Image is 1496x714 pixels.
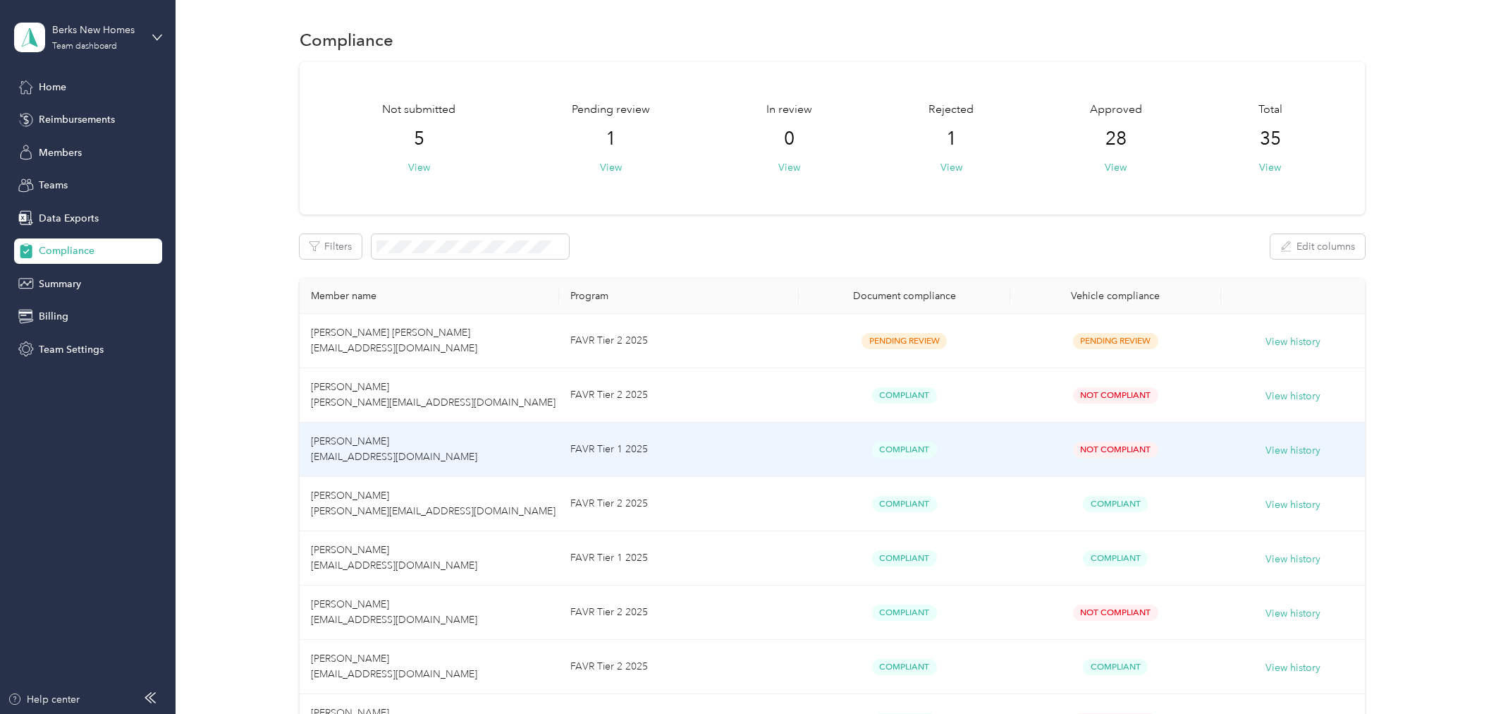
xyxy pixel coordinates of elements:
span: Compliant [872,387,937,404]
button: View [408,160,430,175]
span: Compliant [1083,659,1148,675]
span: Compliant [872,496,937,512]
span: Members [39,145,82,160]
th: Member name [300,279,559,314]
th: Program [559,279,799,314]
span: Summary [39,277,81,291]
span: Compliance [39,243,94,258]
button: View history [1265,552,1320,567]
button: View [940,160,962,175]
span: [PERSON_NAME] [EMAIL_ADDRESS][DOMAIN_NAME] [311,653,477,680]
span: Data Exports [39,211,99,226]
button: View history [1265,443,1320,459]
span: Home [39,80,66,95]
span: Not submitted [382,102,455,119]
span: Pending Review [1073,333,1158,349]
td: FAVR Tier 1 2025 [559,531,799,586]
span: Reimbursements [39,112,115,127]
button: View [1105,160,1127,175]
button: View history [1265,497,1320,513]
span: [PERSON_NAME] [EMAIL_ADDRESS][DOMAIN_NAME] [311,435,477,463]
td: FAVR Tier 2 2025 [559,368,799,423]
span: Compliant [872,550,937,567]
button: View history [1265,389,1320,404]
span: Not Compliant [1073,605,1158,621]
button: Edit columns [1270,234,1365,259]
span: Rejected [928,102,974,119]
span: Not Compliant [1073,442,1158,458]
span: 35 [1260,128,1281,150]
span: Compliant [872,659,937,675]
span: Total [1258,102,1282,119]
button: Help center [8,692,80,707]
span: 0 [784,128,795,150]
h1: Compliance [300,32,393,47]
td: FAVR Tier 2 2025 [559,477,799,531]
td: FAVR Tier 2 2025 [559,586,799,640]
td: FAVR Tier 2 2025 [559,314,799,368]
iframe: Everlance-gr Chat Button Frame [1417,635,1496,714]
span: Compliant [1083,496,1148,512]
button: View history [1265,334,1320,350]
span: [PERSON_NAME] [PERSON_NAME][EMAIL_ADDRESS][DOMAIN_NAME] [311,381,556,409]
span: [PERSON_NAME] [PERSON_NAME] [EMAIL_ADDRESS][DOMAIN_NAME] [311,327,480,354]
button: Filters [300,234,362,259]
button: View [778,160,800,175]
span: Teams [39,178,68,193]
span: Compliant [1083,550,1148,567]
span: [PERSON_NAME] [EMAIL_ADDRESS][DOMAIN_NAME] [311,544,477,571]
button: View [1259,160,1281,175]
span: Approved [1090,102,1142,119]
span: Pending review [572,102,650,119]
span: 1 [606,128,616,150]
button: View history [1265,660,1320,676]
span: 28 [1105,128,1127,150]
span: Compliant [872,442,937,458]
div: Document compliance [810,290,999,302]
div: Vehicle compliance [1022,290,1210,302]
span: [PERSON_NAME] [PERSON_NAME][EMAIL_ADDRESS][DOMAIN_NAME] [311,490,556,517]
span: [PERSON_NAME] [EMAIL_ADDRESS][DOMAIN_NAME] [311,598,477,626]
td: FAVR Tier 1 2025 [559,423,799,477]
span: In review [766,102,812,119]
span: Pending Review [862,333,947,349]
button: View [600,160,622,175]
span: Billing [39,309,68,324]
span: 5 [414,128,424,150]
span: Not Compliant [1073,387,1158,404]
span: 1 [946,128,957,150]
div: Team dashboard [52,42,117,51]
button: View history [1265,606,1320,622]
td: FAVR Tier 2 2025 [559,640,799,694]
span: Compliant [872,605,937,621]
span: Team Settings [39,342,104,357]
div: Berks New Homes [52,23,140,37]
